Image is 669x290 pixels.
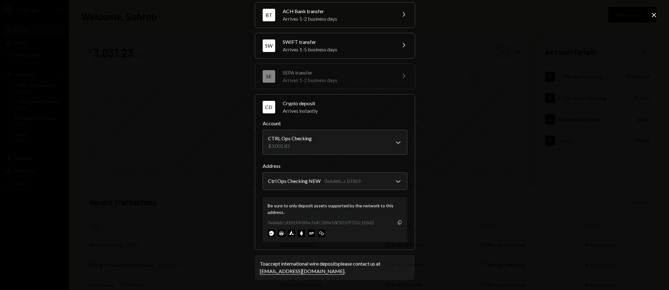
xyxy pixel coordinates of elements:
[283,107,407,115] div: Arrives instantly
[283,100,407,107] div: Crypto deposit
[263,39,275,52] div: SW
[283,38,392,46] div: SWIFT transfer
[263,101,275,113] div: CD
[255,95,415,120] button: CDCrypto depositArrives instantly
[283,8,392,15] div: ACH Bank transfer
[268,219,374,226] div: 0x6debCd3619A3fAe7e4C069e16F5D57F732c103d3
[260,260,409,275] div: To accept international wire deposits please contact us at .
[260,268,344,275] a: [EMAIL_ADDRESS][DOMAIN_NAME]
[318,230,325,237] img: polygon-mainnet
[283,76,392,84] div: Arrives 1-2 business days
[255,33,415,58] button: SWSWIFT transferArrives 1-5 business days
[298,230,305,237] img: ethereum-mainnet
[278,230,285,237] img: arbitrum-mainnet
[255,3,415,28] button: BTACH Bank transferArrives 1-2 business days
[268,230,275,237] img: base-mainnet
[263,120,407,242] div: CDCrypto depositArrives instantly
[263,162,407,170] label: Address
[263,172,407,190] button: Address
[255,64,415,89] button: SESEPA transferArrives 1-2 business days
[263,9,275,21] div: BT
[263,120,407,127] label: Account
[263,130,407,155] button: Account
[324,177,360,185] div: 0x6deb...c103d3
[268,202,402,215] div: Be sure to only deposit assets supported by the network to this address.
[263,70,275,83] div: SE
[283,69,392,76] div: SEPA transfer
[283,15,392,23] div: Arrives 1-2 business days
[283,46,392,53] div: Arrives 1-5 business days
[288,230,295,237] img: avalanche-mainnet
[308,230,315,237] img: optimism-mainnet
